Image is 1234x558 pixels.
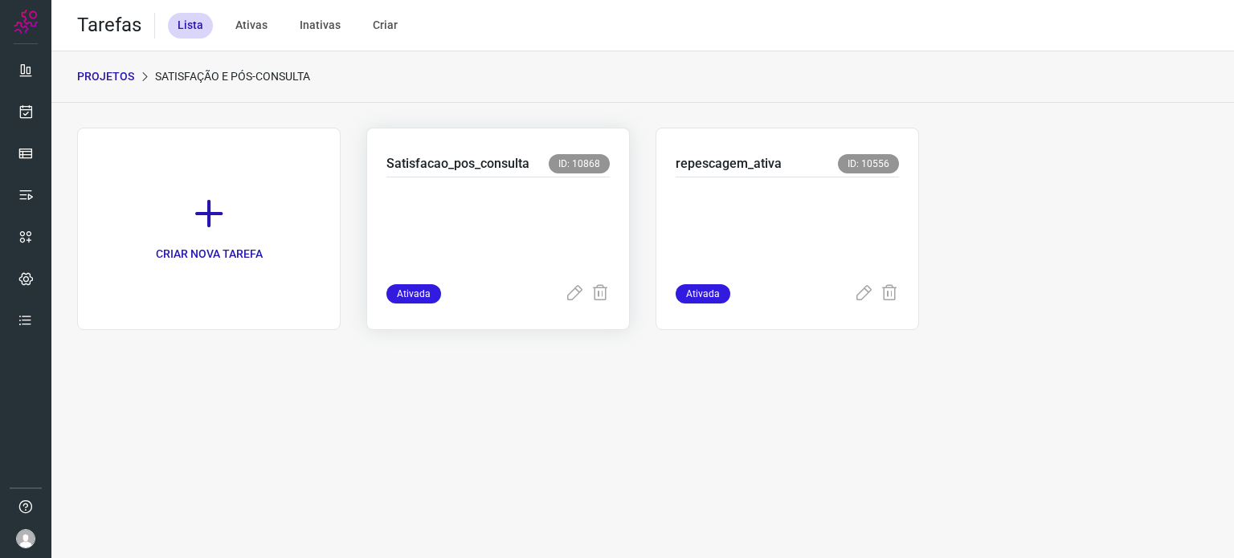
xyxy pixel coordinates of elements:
[16,529,35,548] img: avatar-user-boy.jpg
[14,10,38,34] img: Logo
[77,128,341,330] a: CRIAR NOVA TAREFA
[226,13,277,39] div: Ativas
[168,13,213,39] div: Lista
[363,13,407,39] div: Criar
[549,154,610,173] span: ID: 10868
[676,284,730,303] span: Ativada
[676,154,782,173] p: repescagem_ativa
[156,246,263,263] p: CRIAR NOVA TAREFA
[77,14,141,37] h2: Tarefas
[838,154,899,173] span: ID: 10556
[386,284,441,303] span: Ativada
[386,154,529,173] p: Satisfacao_pos_consulta
[290,13,350,39] div: Inativas
[155,68,310,85] p: Satisfação e Pós-Consulta
[77,68,134,85] p: PROJETOS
